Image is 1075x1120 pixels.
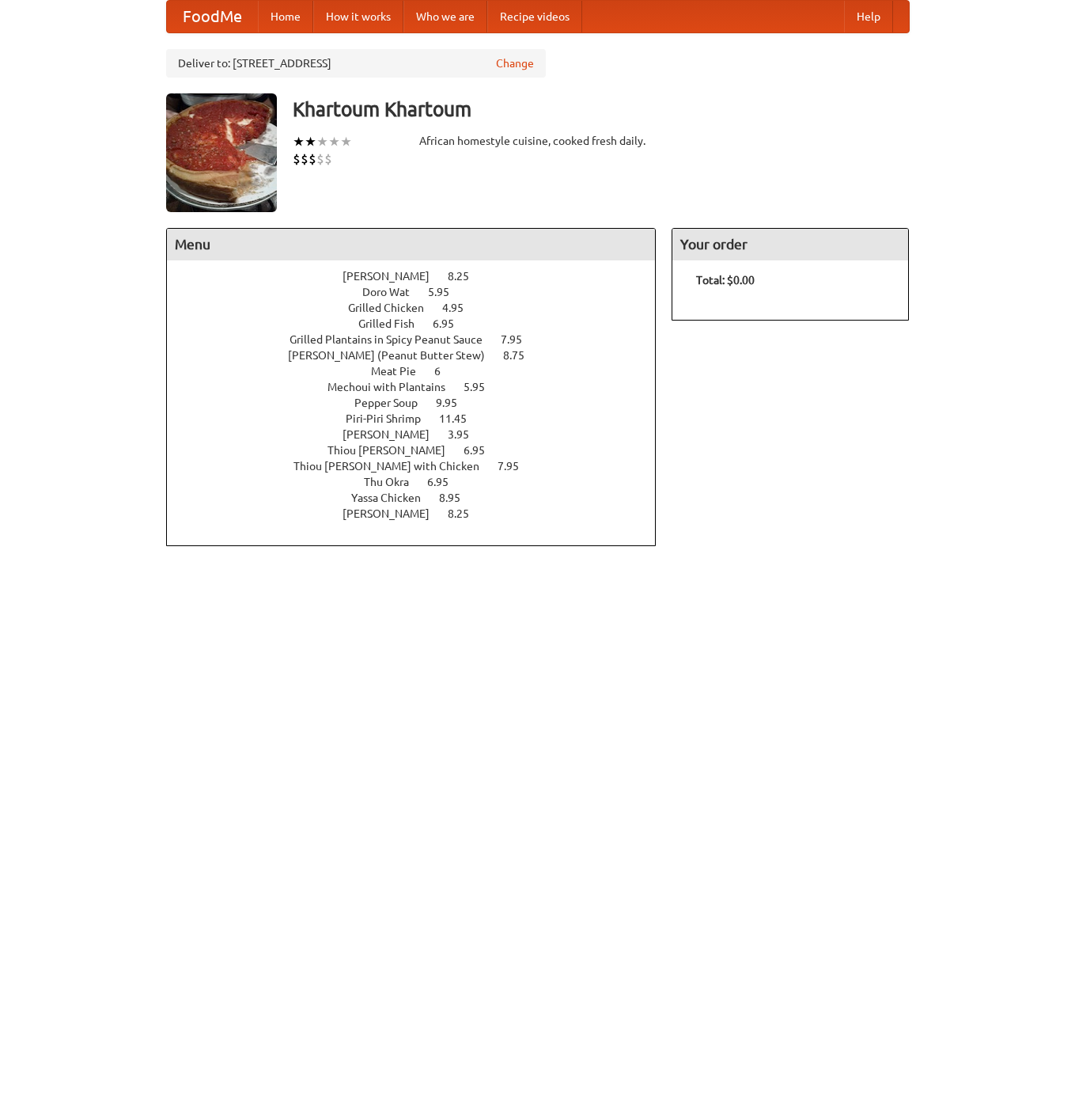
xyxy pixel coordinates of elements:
span: 7.95 [498,460,535,473]
span: Thiou [PERSON_NAME] [327,444,461,457]
h4: Your order [672,229,908,260]
span: Thu Okra [364,476,425,488]
li: ★ [328,133,340,150]
span: Grilled Chicken [348,302,440,314]
span: 8.25 [448,507,485,520]
a: Grilled Chicken 4.95 [348,302,493,314]
b: Total: $0.00 [696,274,755,287]
span: [PERSON_NAME] [343,270,445,283]
span: [PERSON_NAME] [343,428,445,441]
a: Piri-Piri Shrimp 11.45 [346,412,496,425]
li: $ [308,150,316,168]
a: Grilled Fish 6.95 [358,317,483,330]
h4: Menu [167,229,656,260]
span: Thiou [PERSON_NAME] with Chicken [293,460,495,473]
a: Recipe videos [487,1,582,32]
li: $ [293,150,301,168]
span: 5.95 [464,381,501,393]
a: [PERSON_NAME] 3.95 [343,428,498,441]
a: Change [496,55,534,71]
li: ★ [293,133,305,150]
span: 6.95 [464,444,501,457]
span: 4.95 [442,302,479,314]
img: angular.jpg [166,93,277,212]
li: ★ [305,133,316,150]
a: Grilled Plantains in Spicy Peanut Sauce 7.95 [290,333,551,346]
a: [PERSON_NAME] 8.25 [343,507,498,520]
li: ★ [316,133,328,150]
a: Thiou [PERSON_NAME] with Chicken 7.95 [293,460,548,473]
span: 5.95 [428,286,465,298]
span: Grilled Fish [358,317,430,330]
a: Yassa Chicken 8.95 [351,492,490,504]
a: Thu Okra 6.95 [364,476,478,488]
li: $ [301,150,308,168]
a: Thiou [PERSON_NAME] 6.95 [327,444,514,457]
a: [PERSON_NAME] 8.25 [343,270,498,283]
h3: Khartoum Khartoum [293,93,910,125]
span: 6.95 [433,317,470,330]
div: Deliver to: [STREET_ADDRESS] [166,49,546,78]
span: 3.95 [448,428,485,441]
span: [PERSON_NAME] (Peanut Butter Stew) [288,349,501,362]
a: Mechoui with Plantains 5.95 [327,381,514,393]
span: 11.45 [439,412,483,425]
div: African homestyle cuisine, cooked fresh daily. [419,133,657,149]
li: $ [324,150,332,168]
a: [PERSON_NAME] (Peanut Butter Stew) 8.75 [288,349,554,362]
li: $ [316,150,324,168]
span: Doro Wat [362,286,426,298]
span: 8.25 [448,270,485,283]
a: Home [258,1,313,32]
span: Yassa Chicken [351,492,437,504]
a: Meat Pie 6 [371,365,470,378]
span: 9.95 [436,397,473,409]
a: How it works [313,1,403,32]
span: Mechoui with Plantains [327,381,461,393]
a: Doro Wat 5.95 [362,286,479,298]
span: Pepper Soup [354,397,433,409]
span: 8.75 [503,349,540,362]
span: Piri-Piri Shrimp [346,412,437,425]
span: Meat Pie [371,365,432,378]
span: [PERSON_NAME] [343,507,445,520]
a: Pepper Soup 9.95 [354,397,486,409]
span: Grilled Plantains in Spicy Peanut Sauce [290,333,498,346]
a: Help [844,1,893,32]
li: ★ [340,133,352,150]
span: 6 [434,365,456,378]
span: 6.95 [427,476,464,488]
a: Who we are [403,1,487,32]
span: 7.95 [501,333,538,346]
span: 8.95 [439,492,476,504]
a: FoodMe [167,1,258,32]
